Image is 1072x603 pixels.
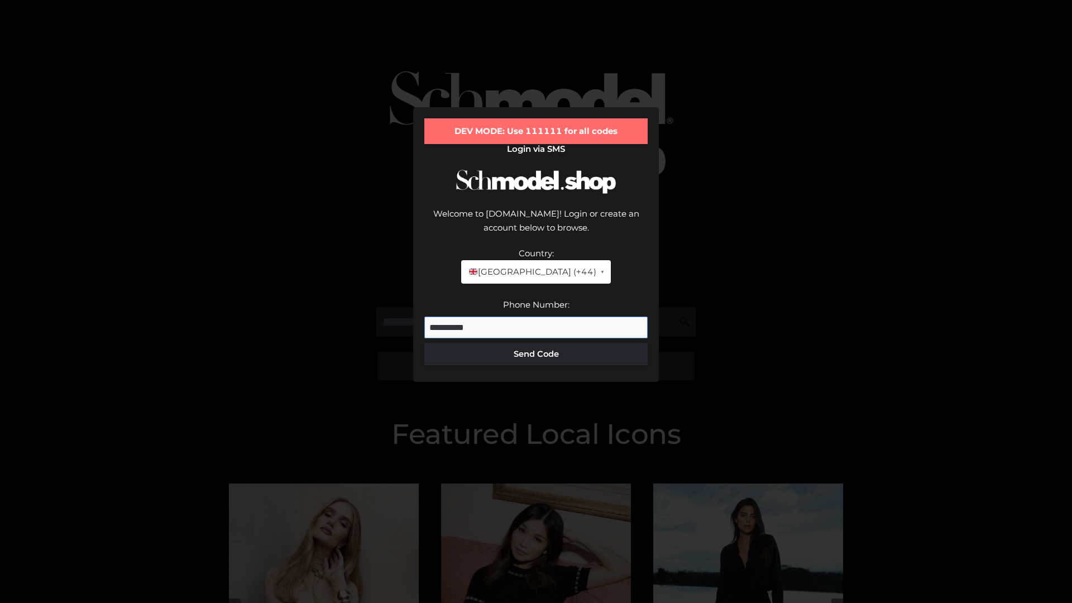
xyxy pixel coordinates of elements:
[424,207,648,246] div: Welcome to [DOMAIN_NAME]! Login or create an account below to browse.
[519,248,554,259] label: Country:
[424,343,648,365] button: Send Code
[503,299,569,310] label: Phone Number:
[469,267,477,276] img: 🇬🇧
[424,118,648,144] div: DEV MODE: Use 111111 for all codes
[452,160,620,204] img: Schmodel Logo
[468,265,596,279] span: [GEOGRAPHIC_DATA] (+44)
[424,144,648,154] h2: Login via SMS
